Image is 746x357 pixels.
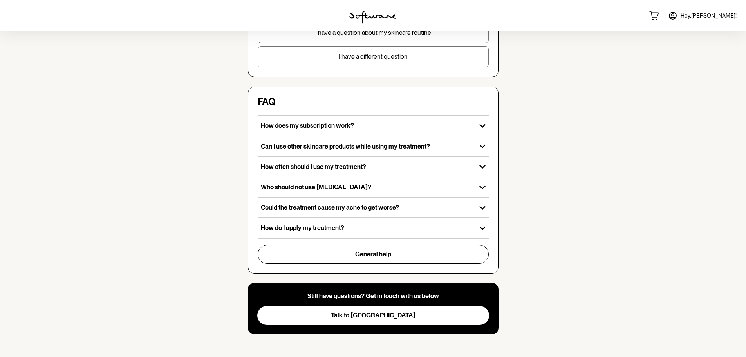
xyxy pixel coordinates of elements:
p: Still have questions? Get in touch with us below [257,292,489,300]
span: Talk to [GEOGRAPHIC_DATA] [331,312,415,319]
button: I have a question about my skincare routine [258,22,489,43]
img: software logo [349,11,396,24]
span: General help [355,250,391,258]
button: I have a different question [258,46,489,67]
p: I have a different question [258,53,488,60]
button: General help [258,245,489,264]
button: Can I use other skincare products while using my treatment? [258,136,489,156]
h4: FAQ [258,96,276,108]
button: How often should I use my treatment? [258,157,489,177]
p: Could the treatment cause my acne to get worse? [261,204,473,211]
p: Who should not use [MEDICAL_DATA]? [261,183,473,191]
p: How often should I use my treatment? [261,163,473,170]
p: How do I apply my treatment? [261,224,473,232]
button: Could the treatment cause my acne to get worse? [258,198,489,217]
button: Talk to [GEOGRAPHIC_DATA] [257,306,489,325]
p: Can I use other skincare products while using my treatment? [261,143,473,150]
a: Hey,[PERSON_NAME]! [663,6,741,25]
p: I have a question about my skincare routine [258,29,488,36]
button: How do I apply my treatment? [258,218,489,238]
p: How does my subscription work? [261,122,473,129]
button: How does my subscription work? [258,116,489,136]
span: Hey, [PERSON_NAME] ! [681,13,737,19]
button: Who should not use [MEDICAL_DATA]? [258,177,489,197]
